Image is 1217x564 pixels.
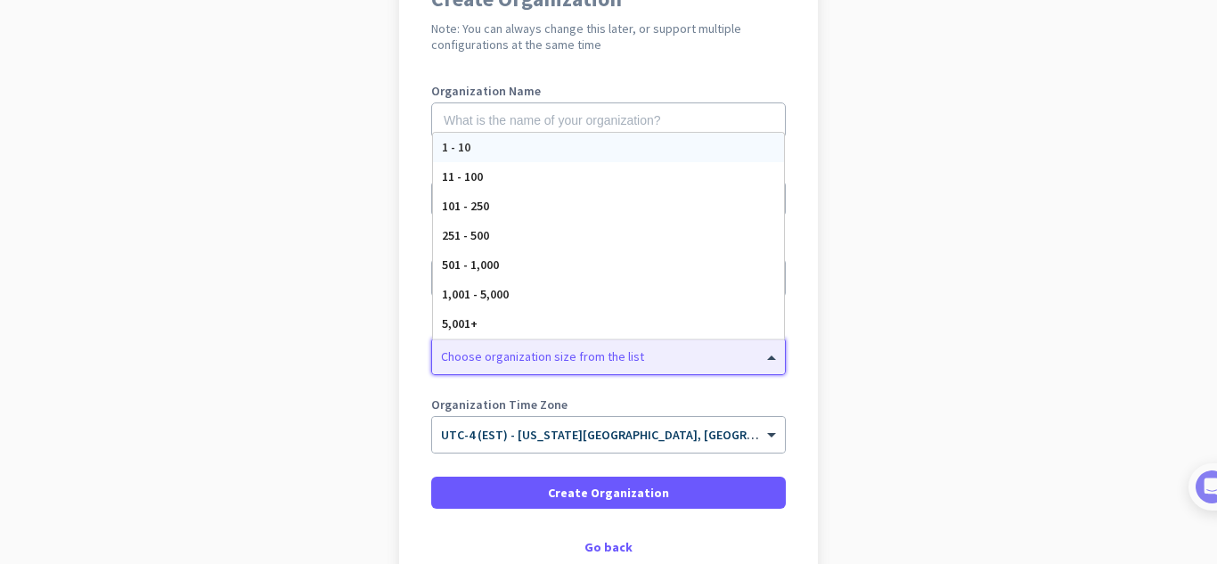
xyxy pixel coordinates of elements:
[431,241,561,254] label: Organization language
[442,227,489,243] span: 251 - 500
[433,133,784,339] div: Options List
[442,315,478,331] span: 5,001+
[431,320,786,332] label: Organization Size (Optional)
[431,477,786,509] button: Create Organization
[548,484,669,502] span: Create Organization
[442,257,499,273] span: 501 - 1,000
[442,198,489,214] span: 101 - 250
[431,398,786,411] label: Organization Time Zone
[431,85,786,97] label: Organization Name
[442,286,509,302] span: 1,001 - 5,000
[431,163,786,176] label: Phone Number
[442,139,470,155] span: 1 - 10
[442,168,483,184] span: 11 - 100
[431,181,786,217] input: 201-555-0123
[431,20,786,53] h2: Note: You can always change this later, or support multiple configurations at the same time
[431,102,786,138] input: What is the name of your organization?
[431,541,786,553] div: Go back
